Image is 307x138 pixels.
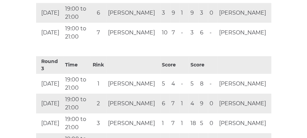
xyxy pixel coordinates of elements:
[106,23,160,43] td: [PERSON_NAME]
[189,23,198,43] td: 3
[189,94,198,113] td: 4
[217,113,271,133] td: [PERSON_NAME]
[208,94,217,113] td: 0
[217,74,271,94] td: [PERSON_NAME]
[36,23,63,43] td: [DATE]
[160,113,170,133] td: 1
[169,94,179,113] td: 7
[63,74,91,94] td: 19:00 to 21:00
[217,3,271,23] td: [PERSON_NAME]
[160,74,170,94] td: 5
[179,23,189,43] td: -
[36,74,63,94] td: [DATE]
[179,74,189,94] td: -
[189,3,198,23] td: 9
[169,74,179,94] td: 4
[106,113,160,133] td: [PERSON_NAME]
[160,23,170,43] td: 10
[198,113,208,133] td: 5
[63,56,91,74] th: Time
[36,113,63,133] td: [DATE]
[179,3,189,23] td: 1
[91,23,106,43] td: 7
[208,113,217,133] td: 0
[170,3,180,23] td: 9
[208,74,217,94] td: -
[160,56,189,74] th: Score
[36,94,63,113] td: [DATE]
[63,3,91,23] td: 19:00 to 21:00
[198,23,208,43] td: 6
[63,23,91,43] td: 19:00 to 21:00
[63,94,91,113] td: 19:00 to 21:00
[91,94,106,113] td: 2
[217,23,271,43] td: [PERSON_NAME]
[208,3,217,23] td: 0
[189,74,198,94] td: 5
[36,56,63,74] th: Round 3
[189,113,198,133] td: 18
[179,94,189,113] td: 1
[170,23,180,43] td: 7
[198,3,208,23] td: 3
[198,74,208,94] td: 8
[91,3,106,23] td: 6
[179,113,189,133] td: 1
[198,94,208,113] td: 9
[189,56,217,74] th: Score
[160,94,170,113] td: 6
[208,23,217,43] td: -
[36,3,63,23] td: [DATE]
[106,3,160,23] td: [PERSON_NAME]
[63,113,91,133] td: 19:00 to 21:00
[91,56,106,74] th: Rink
[106,74,160,94] td: [PERSON_NAME]
[91,74,106,94] td: 1
[169,113,179,133] td: 7
[91,113,106,133] td: 3
[106,94,160,113] td: [PERSON_NAME]
[160,3,170,23] td: 3
[217,94,271,113] td: [PERSON_NAME]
